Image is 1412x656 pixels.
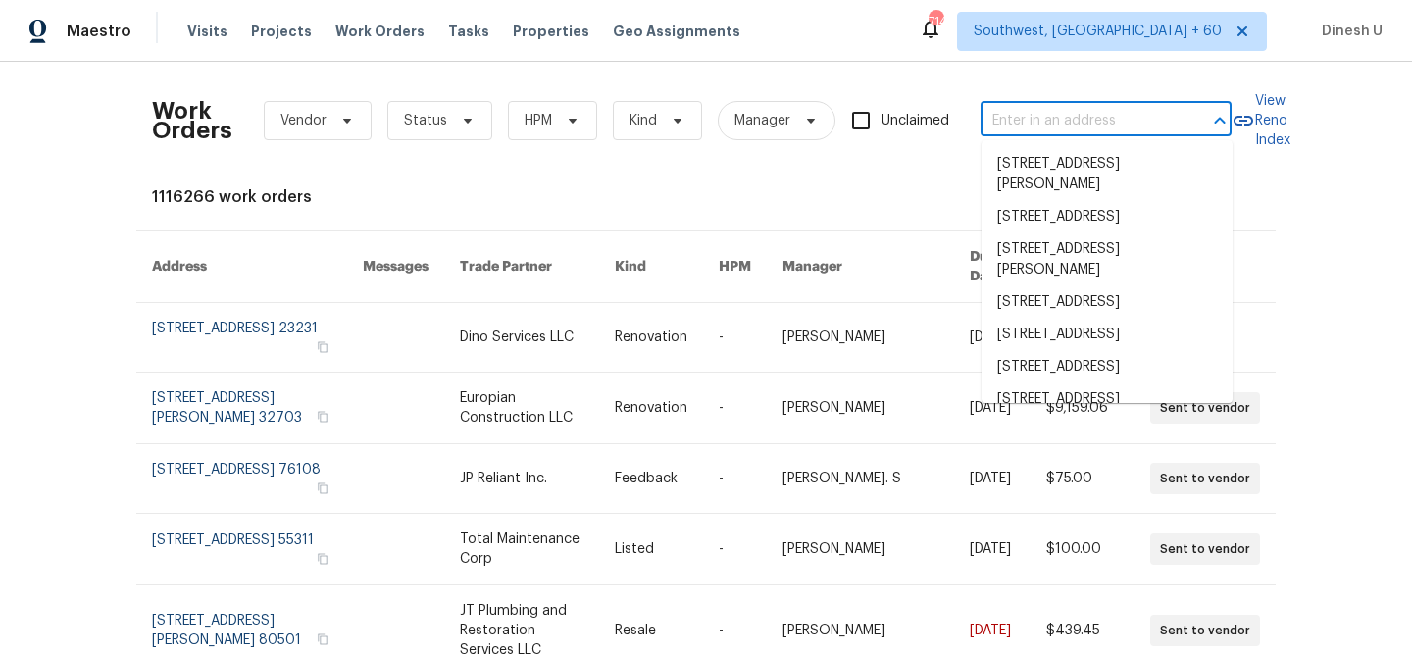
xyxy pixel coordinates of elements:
[630,111,657,130] span: Kind
[767,303,955,373] td: [PERSON_NAME]
[982,351,1233,383] li: [STREET_ADDRESS]
[152,101,232,140] h2: Work Orders
[1206,107,1234,134] button: Close
[444,231,599,303] th: Trade Partner
[314,550,331,568] button: Copy Address
[882,111,949,131] span: Unclaimed
[444,373,599,444] td: Europian Construction LLC
[444,514,599,585] td: Total Maintenance Corp
[67,22,131,41] span: Maestro
[982,383,1233,436] li: [STREET_ADDRESS][PERSON_NAME]
[444,303,599,373] td: Dino Services LLC
[982,319,1233,351] li: [STREET_ADDRESS]
[136,231,347,303] th: Address
[982,286,1233,319] li: [STREET_ADDRESS]
[734,111,790,130] span: Manager
[599,373,703,444] td: Renovation
[599,444,703,514] td: Feedback
[613,22,740,41] span: Geo Assignments
[404,111,447,130] span: Status
[280,111,327,130] span: Vendor
[187,22,227,41] span: Visits
[1314,22,1383,41] span: Dinesh U
[251,22,312,41] span: Projects
[703,444,767,514] td: -
[767,231,955,303] th: Manager
[703,303,767,373] td: -
[703,373,767,444] td: -
[314,338,331,356] button: Copy Address
[1232,91,1290,150] a: View Reno Index
[767,373,955,444] td: [PERSON_NAME]
[982,148,1233,201] li: [STREET_ADDRESS][PERSON_NAME]
[703,231,767,303] th: HPM
[982,201,1233,233] li: [STREET_ADDRESS]
[599,514,703,585] td: Listed
[513,22,589,41] span: Properties
[335,22,425,41] span: Work Orders
[929,12,942,31] div: 714
[444,444,599,514] td: JP Reliant Inc.
[314,631,331,648] button: Copy Address
[954,231,1031,303] th: Due Date
[599,231,703,303] th: Kind
[703,514,767,585] td: -
[599,303,703,373] td: Renovation
[314,408,331,426] button: Copy Address
[981,106,1177,136] input: Enter in an address
[314,479,331,497] button: Copy Address
[767,514,955,585] td: [PERSON_NAME]
[982,233,1233,286] li: [STREET_ADDRESS][PERSON_NAME]
[525,111,552,130] span: HPM
[767,444,955,514] td: [PERSON_NAME]. S
[974,22,1222,41] span: Southwest, [GEOGRAPHIC_DATA] + 60
[448,25,489,38] span: Tasks
[152,187,1260,207] div: 1116266 work orders
[347,231,444,303] th: Messages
